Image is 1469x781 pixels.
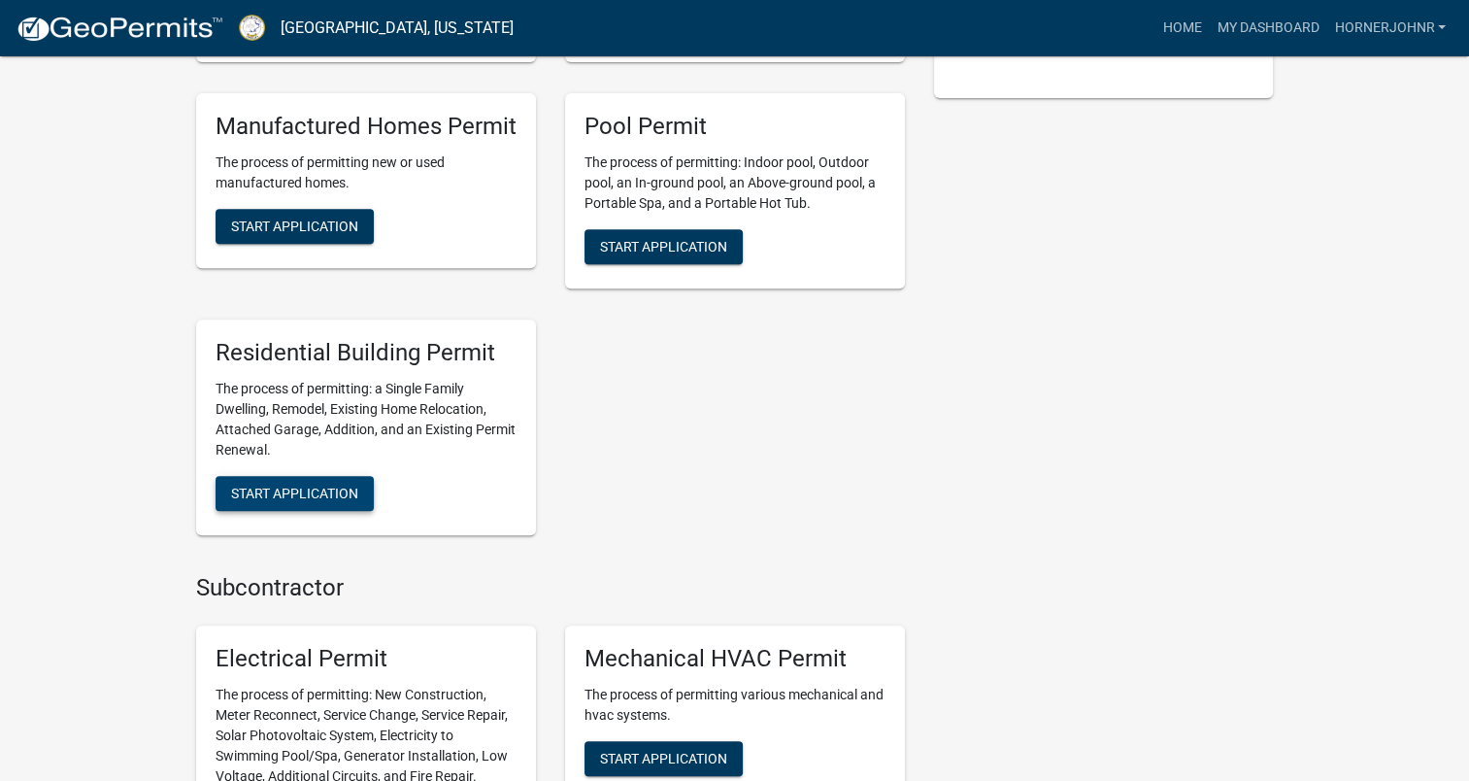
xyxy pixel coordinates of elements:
[231,219,358,234] span: Start Application
[584,153,885,214] p: The process of permitting: Indoor pool, Outdoor pool, an In-ground pool, an Above-ground pool, a ...
[584,229,743,264] button: Start Application
[231,486,358,501] span: Start Application
[239,15,265,41] img: Putnam County, Georgia
[1209,10,1326,47] a: My Dashboard
[600,750,727,765] span: Start Application
[196,574,905,602] h4: Subcontractor
[216,339,517,367] h5: Residential Building Permit
[281,12,514,45] a: [GEOGRAPHIC_DATA], [US_STATE]
[584,685,885,726] p: The process of permitting various mechanical and hvac systems.
[600,239,727,255] span: Start Application
[584,741,743,776] button: Start Application
[1326,10,1453,47] a: hornerjohnr
[216,645,517,673] h5: Electrical Permit
[216,113,517,141] h5: Manufactured Homes Permit
[1154,10,1209,47] a: Home
[584,645,885,673] h5: Mechanical HVAC Permit
[216,153,517,193] p: The process of permitting new or used manufactured homes.
[584,113,885,141] h5: Pool Permit
[216,209,374,244] button: Start Application
[216,476,374,511] button: Start Application
[216,379,517,460] p: The process of permitting: a Single Family Dwelling, Remodel, Existing Home Relocation, Attached ...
